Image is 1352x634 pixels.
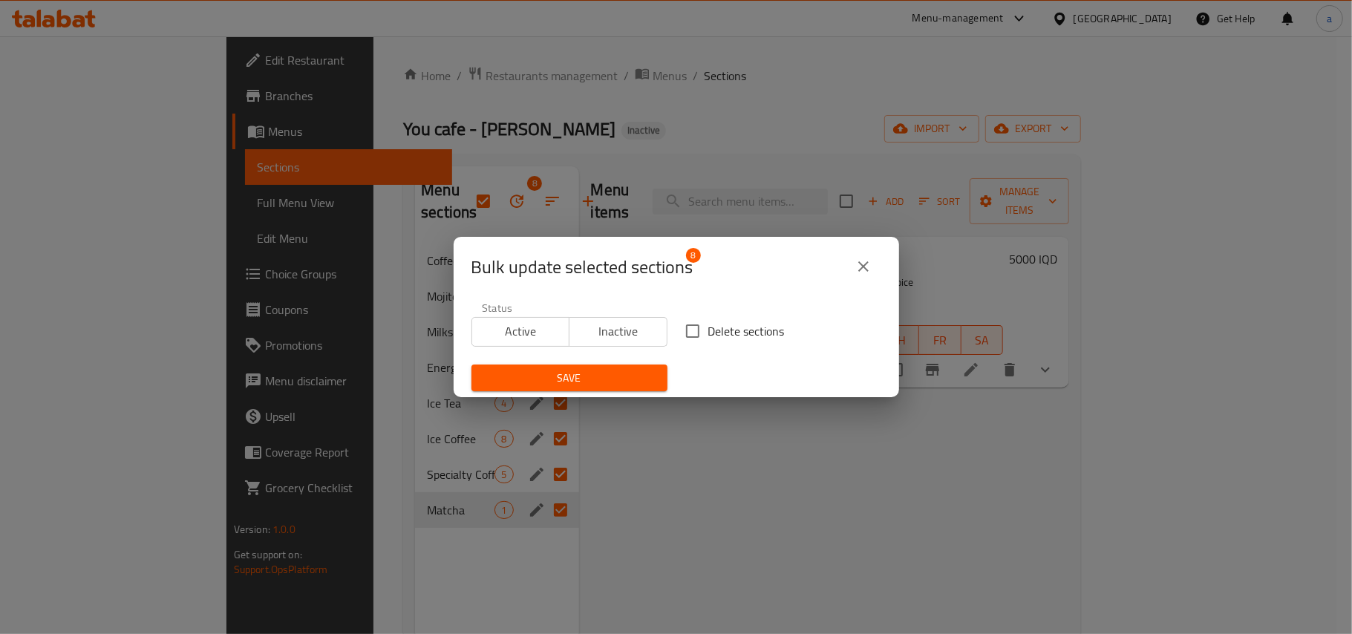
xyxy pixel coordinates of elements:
button: close [846,249,881,284]
span: Active [478,321,564,342]
span: Save [483,369,656,388]
button: Active [471,317,570,347]
span: Selected section count [471,255,693,279]
span: 8 [686,248,701,263]
span: Delete sections [708,322,785,340]
span: Inactive [575,321,662,342]
button: Save [471,365,667,392]
button: Inactive [569,317,667,347]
